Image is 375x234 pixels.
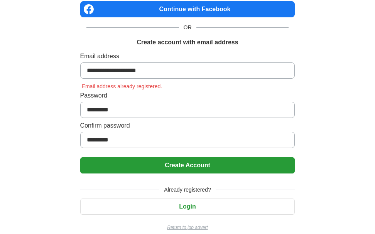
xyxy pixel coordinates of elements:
[80,1,295,17] a: Continue with Facebook
[80,91,295,100] label: Password
[159,186,215,194] span: Already registered?
[80,52,295,61] label: Email address
[80,224,295,231] a: Return to job advert
[137,38,238,47] h1: Create account with email address
[80,83,164,89] span: Email address already registered.
[80,157,295,173] button: Create Account
[80,121,295,130] label: Confirm password
[80,203,295,210] a: Login
[179,24,196,32] span: OR
[80,199,295,215] button: Login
